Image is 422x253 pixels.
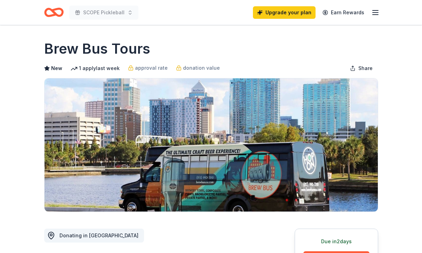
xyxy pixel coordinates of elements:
h1: Brew Bus Tours [44,39,150,59]
span: Donating in [GEOGRAPHIC_DATA] [59,232,138,238]
a: Upgrade your plan [253,6,316,19]
button: Share [344,61,378,75]
div: Due in 2 days [303,237,369,246]
span: New [51,64,62,72]
a: Earn Rewards [318,6,368,19]
div: 1 apply last week [71,64,120,72]
span: donation value [183,64,220,72]
a: donation value [176,64,220,72]
span: SCOPE Pickleball [83,8,125,17]
img: Image for Brew Bus Tours [45,78,378,212]
button: SCOPE Pickleball [69,6,138,20]
a: Home [44,4,64,21]
span: approval rate [135,64,168,72]
a: approval rate [128,64,168,72]
span: Share [358,64,373,72]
